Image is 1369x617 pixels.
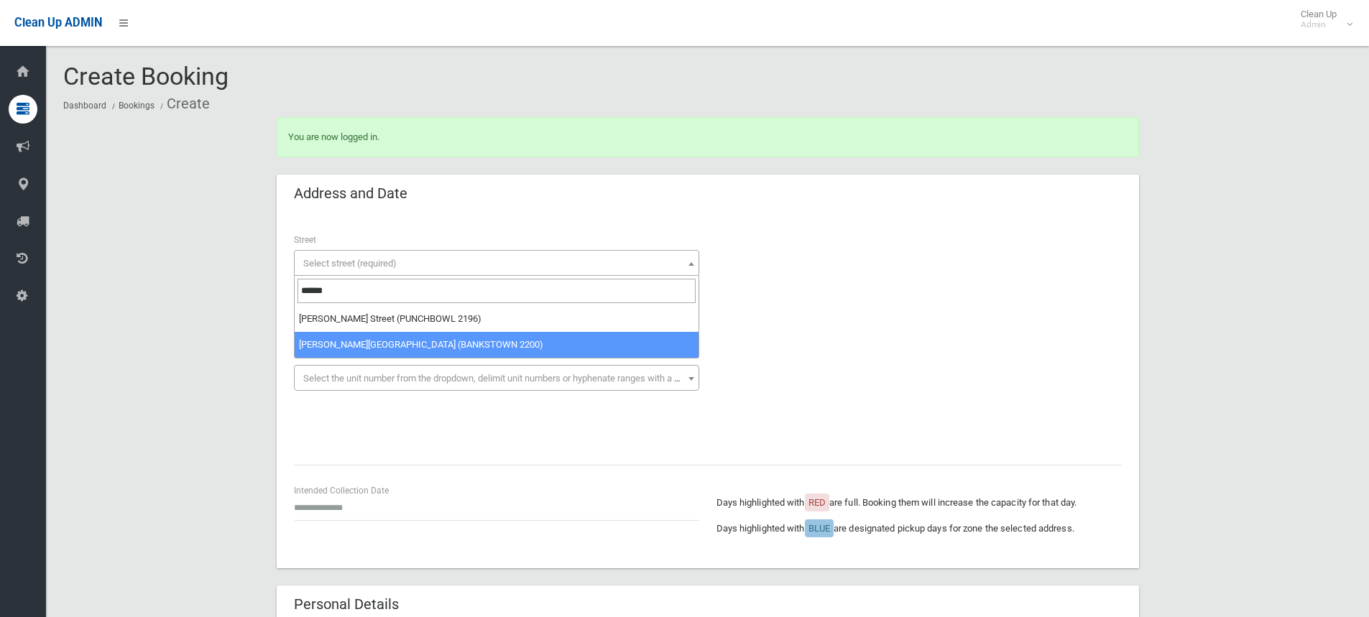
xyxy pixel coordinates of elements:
small: Admin [1301,19,1337,30]
span: Create Booking [63,62,229,91]
span: Clean Up [1294,9,1351,30]
span: Select the unit number from the dropdown, delimit unit numbers or hyphenate ranges with a comma [303,373,705,384]
p: Days highlighted with are full. Booking them will increase the capacity for that day. [716,494,1122,511]
li: [PERSON_NAME][GEOGRAPHIC_DATA] (BANKSTOWN 2200) [295,332,699,358]
header: Address and Date [277,180,425,208]
a: Bookings [119,101,155,111]
p: Days highlighted with are designated pickup days for zone the selected address. [716,520,1122,537]
span: Clean Up ADMIN [14,16,102,29]
div: You are now logged in. [277,117,1139,157]
span: RED [808,497,826,508]
span: BLUE [808,523,830,534]
span: Select street (required) [303,258,397,269]
li: [PERSON_NAME] Street (PUNCHBOWL 2196) [295,306,699,332]
li: Create [157,91,210,117]
a: Dashboard [63,101,106,111]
